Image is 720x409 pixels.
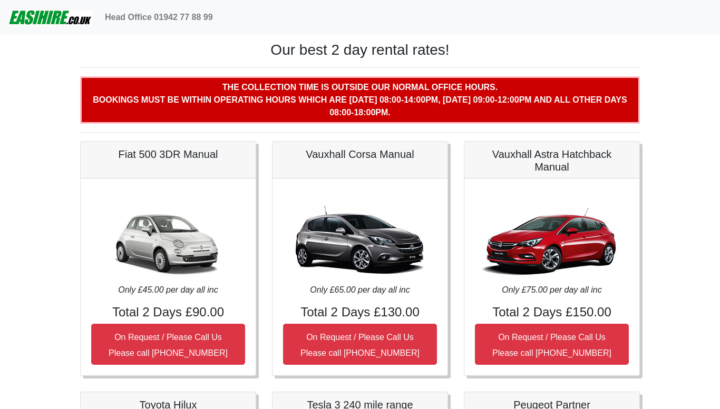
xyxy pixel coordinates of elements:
a: Head Office 01942 77 88 99 [101,7,217,28]
h1: Our best 2 day rental rates! [80,41,640,59]
h4: Total 2 Days £150.00 [475,305,629,320]
small: On Request / Please Call Us Please call [PHONE_NUMBER] [109,333,228,357]
i: Only £75.00 per day all inc [502,285,601,294]
i: Only £45.00 per day all inc [118,285,218,294]
img: easihire_logo_small.png [8,7,92,28]
h5: Vauxhall Corsa Manual [283,148,437,161]
i: Only £65.00 per day all inc [310,285,410,294]
button: On Request / Please Call UsPlease call [PHONE_NUMBER] [91,324,245,365]
img: Vauxhall Corsa Manual [286,189,434,284]
h4: Total 2 Days £90.00 [91,305,245,320]
small: On Request / Please Call Us Please call [PHONE_NUMBER] [300,333,420,357]
h5: Vauxhall Astra Hatchback Manual [475,148,629,173]
b: The collection time is outside our normal office hours. Bookings must be within operating hours w... [93,83,627,117]
h5: Fiat 500 3DR Manual [91,148,245,161]
b: Head Office 01942 77 88 99 [105,13,213,22]
button: On Request / Please Call UsPlease call [PHONE_NUMBER] [475,324,629,365]
small: On Request / Please Call Us Please call [PHONE_NUMBER] [492,333,611,357]
img: Fiat 500 3DR Manual [94,189,242,284]
img: Vauxhall Astra Hatchback Manual [478,189,626,284]
button: On Request / Please Call UsPlease call [PHONE_NUMBER] [283,324,437,365]
h4: Total 2 Days £130.00 [283,305,437,320]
